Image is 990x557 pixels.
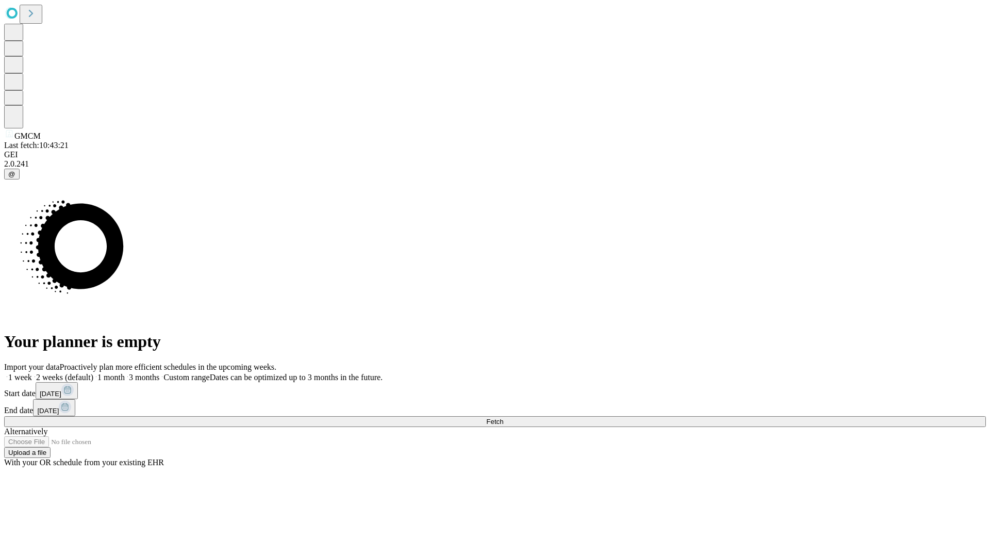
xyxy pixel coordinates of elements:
[4,427,47,436] span: Alternatively
[4,416,986,427] button: Fetch
[8,373,32,382] span: 1 week
[4,169,20,179] button: @
[486,418,503,425] span: Fetch
[36,373,93,382] span: 2 weeks (default)
[4,141,69,150] span: Last fetch: 10:43:21
[4,159,986,169] div: 2.0.241
[60,363,276,371] span: Proactively plan more efficient schedules in the upcoming weeks.
[97,373,125,382] span: 1 month
[4,458,164,467] span: With your OR schedule from your existing EHR
[14,132,41,140] span: GMCM
[4,363,60,371] span: Import your data
[4,150,986,159] div: GEI
[210,373,383,382] span: Dates can be optimized up to 3 months in the future.
[33,399,75,416] button: [DATE]
[163,373,209,382] span: Custom range
[8,170,15,178] span: @
[4,399,986,416] div: End date
[129,373,159,382] span: 3 months
[37,407,59,415] span: [DATE]
[36,382,78,399] button: [DATE]
[4,447,51,458] button: Upload a file
[40,390,61,398] span: [DATE]
[4,382,986,399] div: Start date
[4,332,986,351] h1: Your planner is empty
